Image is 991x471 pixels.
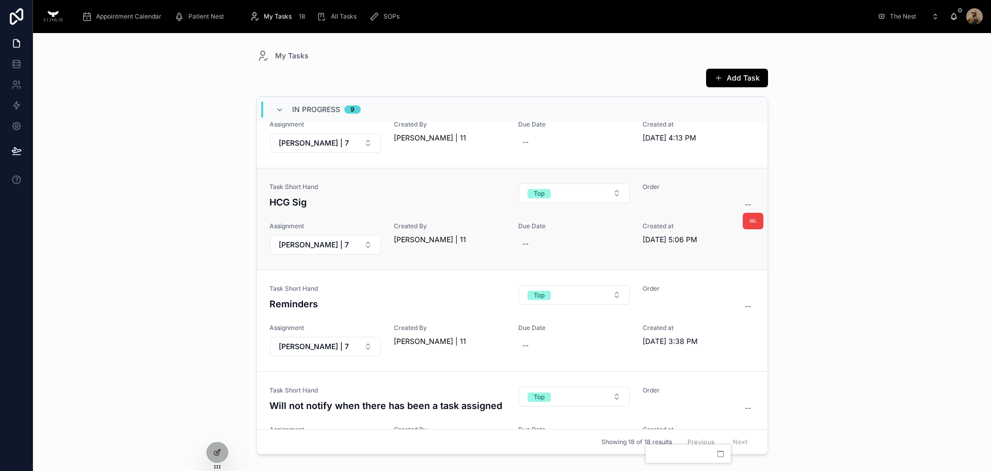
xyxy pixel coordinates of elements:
span: In Progress [292,104,340,115]
span: All Tasks [331,12,357,21]
h4: HCG Sig [269,195,506,209]
span: Task Short Hand [269,183,506,191]
span: [DATE] 3:38 PM [643,336,755,347]
h4: Reminders [269,297,506,311]
a: Patient Nest [171,7,231,26]
span: SOPs [383,12,399,21]
a: Task Short HandHCG SigSelect ButtonOrder--AssignmentSelect ButtonCreated By[PERSON_NAME] | 11Due ... [257,168,768,270]
a: SOPs [366,7,407,26]
div: 9 [350,105,355,114]
button: Select Button [270,133,381,153]
div: -- [522,340,529,351]
h4: Will not notify when there has been a task assigned [269,399,506,413]
span: Due Date [518,222,630,230]
span: Appointment Calendar [96,12,162,21]
span: Order [643,183,755,191]
span: Created at [643,324,755,332]
a: My Tasks [257,50,309,62]
a: [PERSON_NAME] | 11 [394,133,466,143]
span: My Tasks [264,12,292,21]
div: Top [534,291,545,300]
div: -- [522,239,529,249]
span: Assignment [269,222,381,230]
span: [PERSON_NAME] | 7 [279,138,349,148]
button: Add Task [706,69,768,87]
div: 18 [296,10,308,23]
span: Order [643,285,755,293]
span: Created at [643,222,755,230]
span: The Nest [890,12,916,21]
a: All Tasks [313,7,364,26]
span: [DATE] 4:13 PM [643,133,755,143]
span: Due Date [518,120,630,129]
span: Order [643,386,755,395]
button: Select Button [270,337,381,356]
span: My Tasks [275,51,309,61]
span: Assignment [269,426,381,434]
span: Created at [643,426,755,434]
div: -- [745,199,751,210]
span: Created By [394,222,506,230]
span: Created at [643,120,755,129]
span: [DATE] 5:06 PM [643,234,755,245]
a: [PERSON_NAME] | 11 [394,336,466,347]
a: [PERSON_NAME] | 11 [394,234,466,245]
div: -- [522,137,529,147]
button: Select Button [519,387,630,406]
div: scrollable content [73,5,871,28]
span: Task Short Hand [269,386,506,395]
div: -- [745,403,751,413]
span: Showing 18 of 18 results [601,438,672,446]
img: App logo [41,8,65,25]
span: Patient Nest [188,12,224,21]
a: Appointment Calendar [78,7,169,26]
span: Created By [394,120,506,129]
div: -- [745,301,751,311]
button: Select Button [519,285,630,305]
button: Select Button [270,235,381,255]
span: [PERSON_NAME] | 7 [279,240,349,250]
span: Task Short Hand [269,285,506,293]
span: Assignment [269,120,381,129]
a: My Tasks18 [246,7,311,26]
button: Select Button [519,183,630,203]
span: Assignment [269,324,381,332]
a: Task Short HandRemindersSelect ButtonOrder--AssignmentSelect ButtonCreated By[PERSON_NAME] | 11Du... [257,270,768,371]
div: Top [534,189,545,198]
button: The Nest [871,8,946,25]
span: Due Date [518,324,630,332]
span: Created By [394,324,506,332]
span: [PERSON_NAME] | 7 [279,341,349,352]
span: Created By [394,426,506,434]
span: Due Date [518,426,630,434]
div: Top [534,392,545,402]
